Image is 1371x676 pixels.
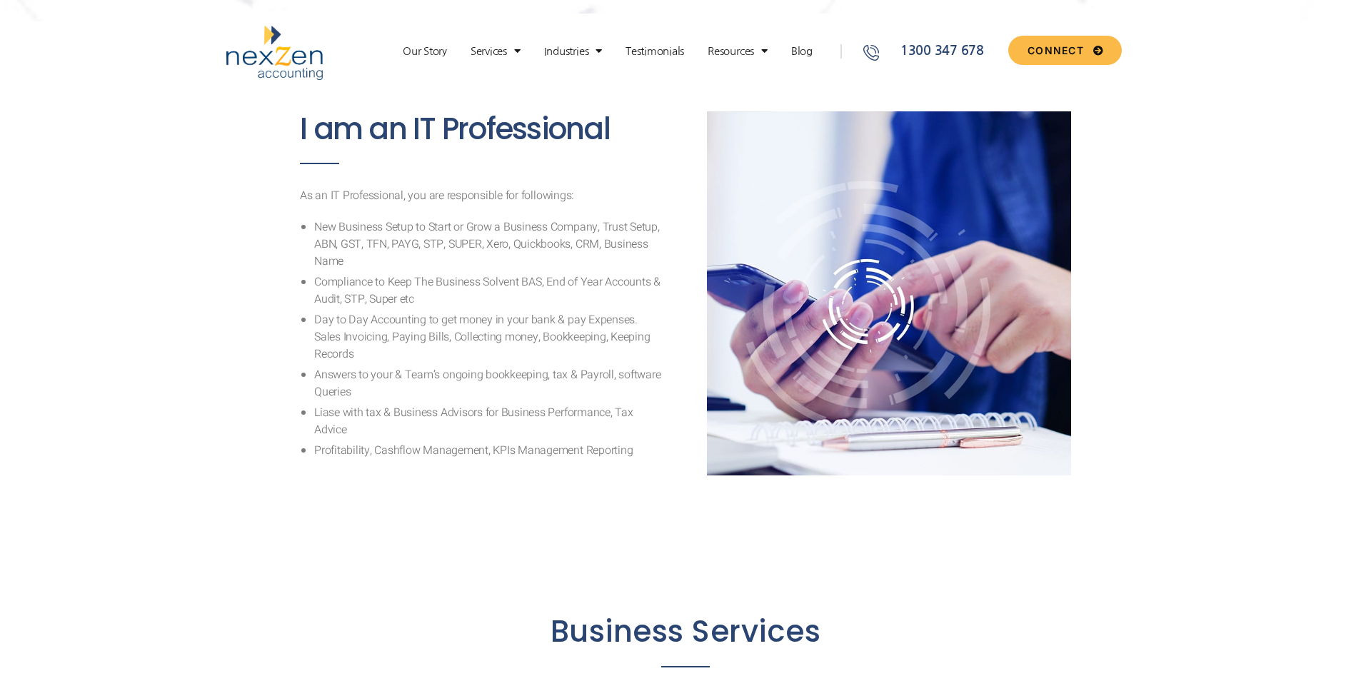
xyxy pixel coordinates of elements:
span: 1300 347 678 [897,41,984,61]
li: Liase with tax & Business Advisors for Business Performance, Tax Advice [314,404,664,438]
div: As an IT Professional, you are responsible for followings: [300,187,664,459]
a: Testimonials [618,44,691,59]
li: Profitability, Cashflow Management, KPIs Management Reporting [314,442,664,459]
li: Compliance to Keep The Business Solvent BAS, End of Year Accounts & Audit, STP, Super etc [314,273,664,308]
li: Answers to your & Team’s ongoing bookkeeping, tax & Payroll, software Queries [314,366,664,400]
span: CONNECT [1028,46,1084,56]
li: Day to Day Accounting to get money in your bank & pay Expenses. Sales Invoicing, Paying Bills, Co... [314,311,664,363]
nav: Menu [382,44,833,59]
a: 1300 347 678 [861,41,1003,61]
a: Our Story [396,44,454,59]
a: CONNECT [1008,36,1122,65]
h3: Business Services [286,614,1085,650]
a: Resources [700,44,775,59]
a: Services [463,44,528,59]
a: Blog [784,44,820,59]
li: New Business Setup to Start or Grow a Business Company, Trust Setup, ABN, GST, TFN, PAYG, STP, SU... [314,218,664,270]
a: Industries [537,44,609,59]
h2: I am an IT Professional [300,111,664,147]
